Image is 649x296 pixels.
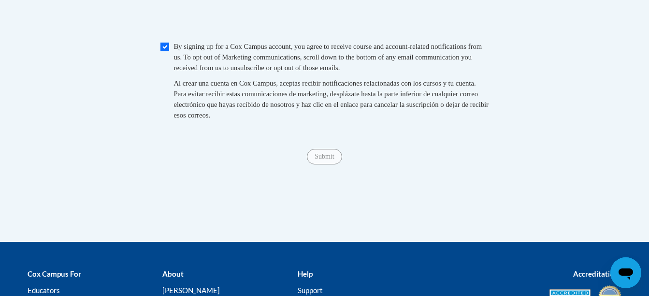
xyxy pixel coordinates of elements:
iframe: Button to launch messaging window [610,257,641,288]
b: Accreditations [573,269,622,278]
a: Support [298,286,323,295]
b: Cox Campus For [28,269,81,278]
b: About [162,269,184,278]
span: By signing up for a Cox Campus account, you agree to receive course and account-related notificat... [174,43,482,72]
a: Educators [28,286,60,295]
b: Help [298,269,313,278]
span: Al crear una cuenta en Cox Campus, aceptas recibir notificaciones relacionadas con los cursos y t... [174,79,489,119]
